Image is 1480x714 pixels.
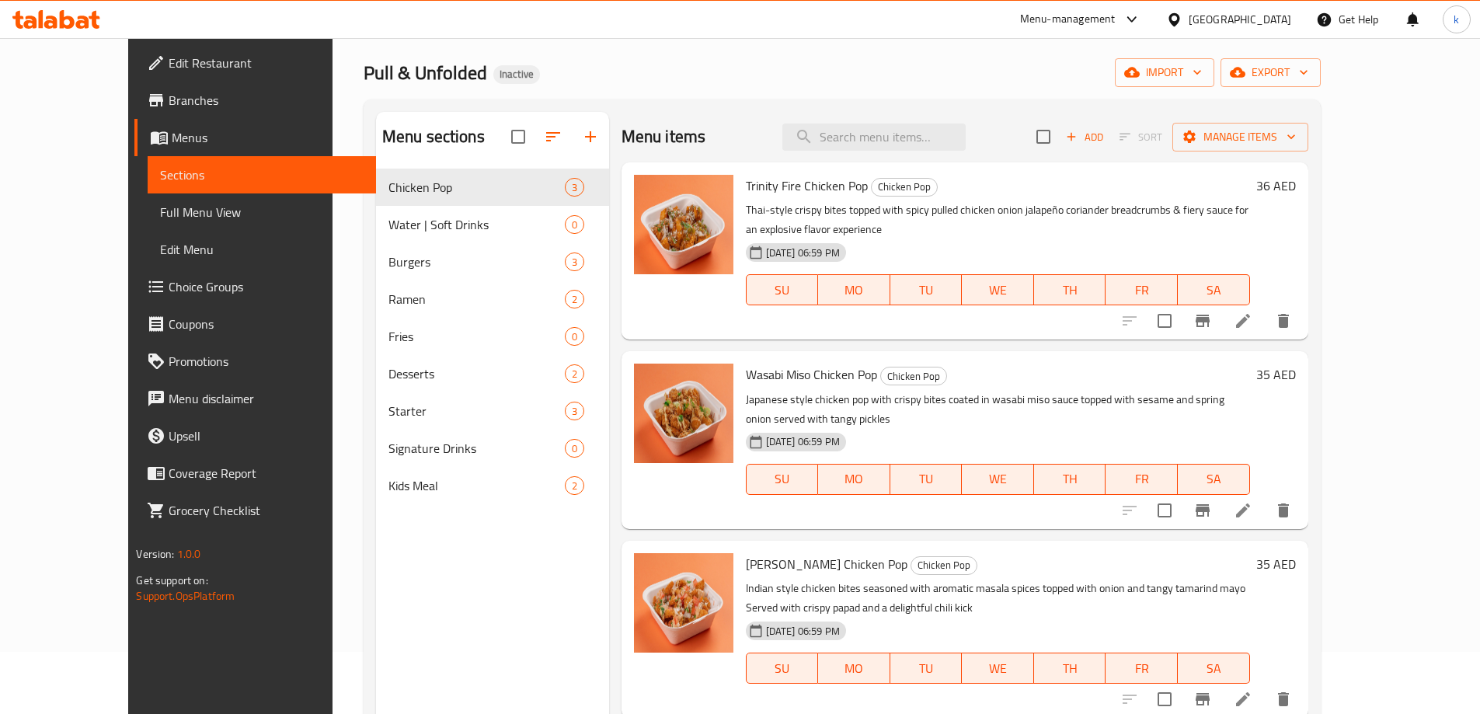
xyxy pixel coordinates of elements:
[824,279,884,301] span: MO
[388,476,565,495] div: Kids Meal
[136,544,174,564] span: Version:
[566,255,583,270] span: 3
[746,579,1250,618] p: Indian style chicken bites seasoned with aromatic masala spices topped with onion and tangy tamar...
[911,556,977,575] div: Chicken Pop
[565,476,584,495] div: items
[1112,657,1172,680] span: FR
[566,441,583,456] span: 0
[1184,302,1221,340] button: Branch-specific-item
[177,544,201,564] span: 1.0.0
[1234,501,1252,520] a: Edit menu item
[890,274,963,305] button: TU
[881,367,946,385] span: Chicken Pop
[1184,492,1221,529] button: Branch-specific-item
[824,468,884,490] span: MO
[746,390,1250,429] p: Japanese style chicken pop with crispy bites coated in wasabi miso sauce topped with sesame and s...
[1040,468,1100,490] span: TH
[148,231,375,268] a: Edit Menu
[376,162,609,510] nav: Menu sections
[388,364,565,383] span: Desserts
[493,68,540,81] span: Inactive
[753,468,812,490] span: SU
[1256,175,1296,197] h6: 36 AED
[388,215,565,234] span: Water | Soft Drinks
[1265,302,1302,340] button: delete
[160,203,363,221] span: Full Menu View
[134,455,375,492] a: Coverage Report
[890,653,963,684] button: TU
[818,274,890,305] button: MO
[134,268,375,305] a: Choice Groups
[388,327,565,346] span: Fries
[376,280,609,318] div: Ramen2
[1034,464,1106,495] button: TH
[1020,10,1116,29] div: Menu-management
[622,125,706,148] h2: Menu items
[746,552,907,576] span: [PERSON_NAME] Chicken Pop
[1115,58,1214,87] button: import
[169,54,363,72] span: Edit Restaurant
[134,343,375,380] a: Promotions
[1109,125,1172,149] span: Select section first
[148,156,375,193] a: Sections
[746,653,818,684] button: SU
[134,417,375,455] a: Upsell
[753,657,812,680] span: SU
[1060,125,1109,149] button: Add
[535,118,572,155] span: Sort sections
[565,439,584,458] div: items
[364,55,487,90] span: Pull & Unfolded
[382,125,485,148] h2: Menu sections
[1184,279,1244,301] span: SA
[572,118,609,155] button: Add section
[753,279,812,301] span: SU
[746,200,1250,239] p: Thai-style crispy bites topped with spicy pulled chicken onion jalapeño coriander breadcrumbs & f...
[160,240,363,259] span: Edit Menu
[1148,494,1181,527] span: Select to update
[388,178,565,197] div: Chicken Pop
[760,624,846,639] span: [DATE] 06:59 PM
[1064,128,1106,146] span: Add
[1184,468,1244,490] span: SA
[1040,657,1100,680] span: TH
[872,178,937,196] span: Chicken Pop
[1184,657,1244,680] span: SA
[890,464,963,495] button: TU
[746,464,818,495] button: SU
[388,402,565,420] span: Starter
[566,329,583,344] span: 0
[1112,468,1172,490] span: FR
[818,464,890,495] button: MO
[565,402,584,420] div: items
[376,392,609,430] div: Starter3
[565,364,584,383] div: items
[1027,120,1060,153] span: Select section
[376,318,609,355] div: Fries0
[746,363,877,386] span: Wasabi Miso Chicken Pop
[962,274,1034,305] button: WE
[1040,279,1100,301] span: TH
[134,305,375,343] a: Coupons
[782,124,966,151] input: search
[1178,653,1250,684] button: SA
[1221,58,1321,87] button: export
[388,253,565,271] span: Burgers
[1178,274,1250,305] button: SA
[566,292,583,307] span: 2
[1060,125,1109,149] span: Add item
[760,434,846,449] span: [DATE] 06:59 PM
[968,657,1028,680] span: WE
[760,246,846,260] span: [DATE] 06:59 PM
[1127,63,1202,82] span: import
[1106,274,1178,305] button: FR
[1034,274,1106,305] button: TH
[134,119,375,156] a: Menus
[634,364,733,463] img: Wasabi Miso Chicken Pop
[1106,653,1178,684] button: FR
[968,279,1028,301] span: WE
[148,193,375,231] a: Full Menu View
[1172,123,1308,152] button: Manage items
